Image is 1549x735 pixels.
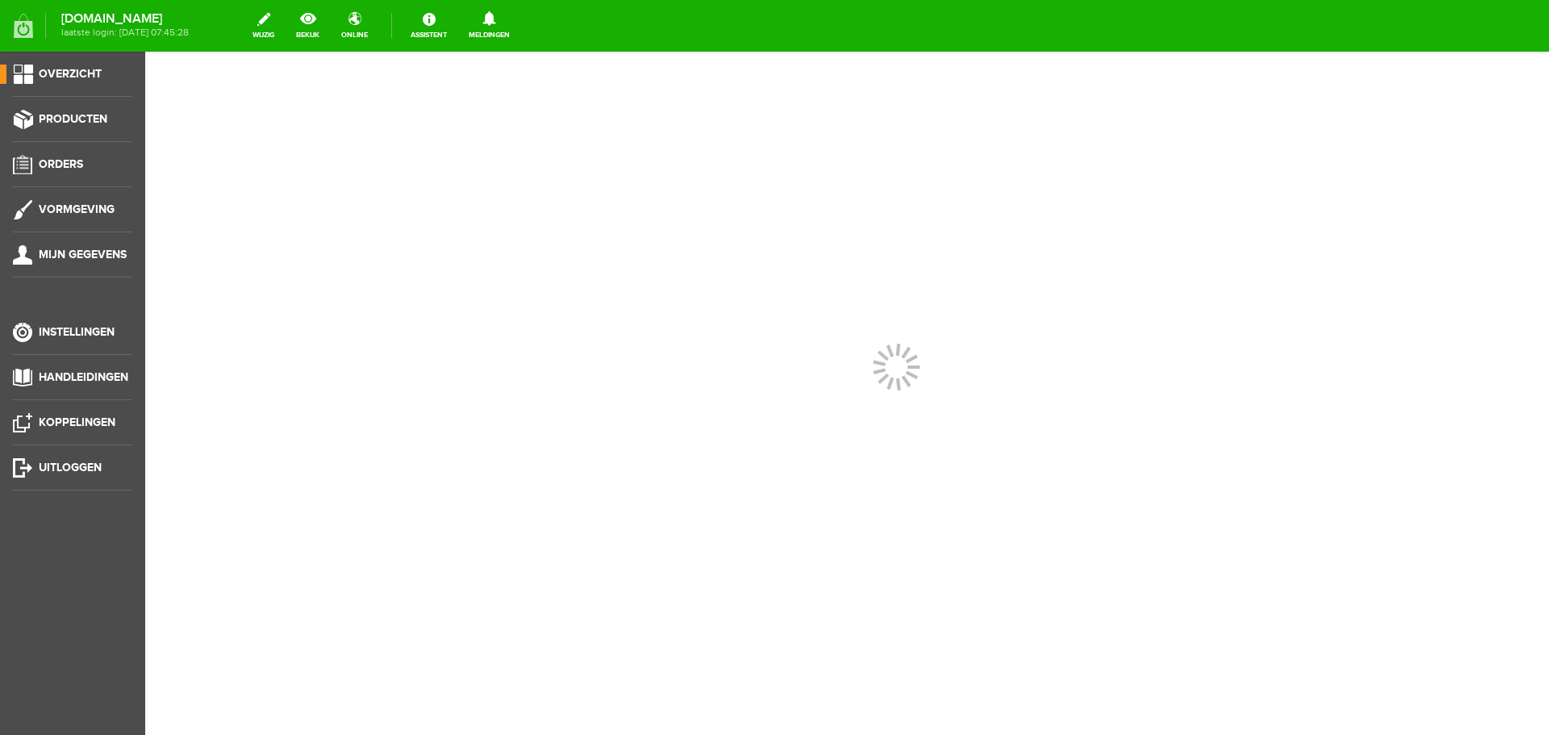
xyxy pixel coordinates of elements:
span: Orders [39,157,83,171]
strong: [DOMAIN_NAME] [61,15,189,23]
a: online [332,8,378,44]
a: wijzig [243,8,284,44]
span: laatste login: [DATE] 07:45:28 [61,28,189,37]
a: bekijk [286,8,329,44]
span: Producten [39,112,107,126]
span: Instellingen [39,325,115,339]
a: Assistent [401,8,457,44]
span: Handleidingen [39,370,128,384]
span: Mijn gegevens [39,248,127,261]
span: Uitloggen [39,461,102,474]
span: Vormgeving [39,203,115,216]
a: Meldingen [459,8,520,44]
span: Overzicht [39,67,102,81]
span: Koppelingen [39,416,115,429]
